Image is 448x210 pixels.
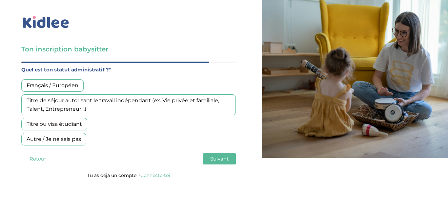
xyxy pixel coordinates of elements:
[21,133,86,145] div: Autre / Je ne sais pas
[140,172,170,178] a: Connecte-toi
[21,94,236,115] div: Titre de séjour autorisant le travail indépendant (ex. Vie privée et familiale, Talent, Entrepren...
[21,153,54,164] button: Retour
[210,156,229,162] span: Suivant
[21,15,71,30] img: logo_kidlee_bleu
[21,118,87,130] div: Titre ou visa étudiant
[21,45,236,54] h3: Ton inscription babysitter
[21,66,236,74] label: Quel est ton statut administratif ?*
[203,153,236,164] button: Suivant
[21,171,236,180] p: Tu as déjà un compte ?
[21,79,84,92] div: Français / Européen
